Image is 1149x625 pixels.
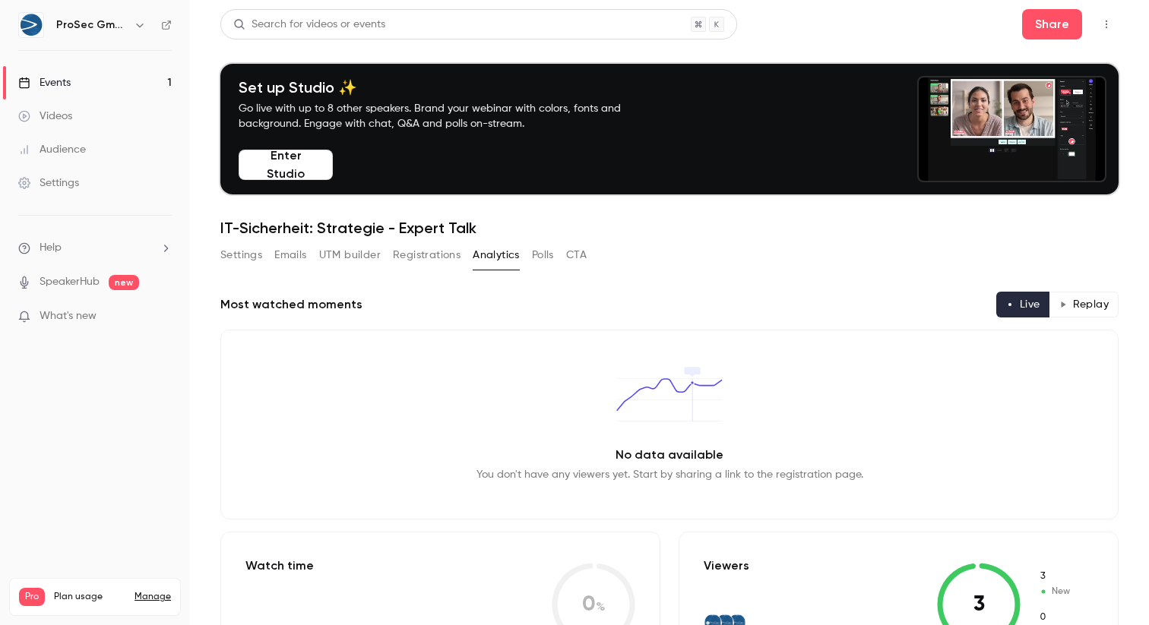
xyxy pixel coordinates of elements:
button: Live [996,292,1050,317]
span: Returning [1039,611,1094,624]
button: Replay [1049,292,1119,317]
button: Enter Studio [239,150,333,180]
button: Share [1022,9,1082,39]
div: Events [18,75,71,90]
span: Help [40,240,62,256]
h1: IT-Sicherheit: Strategie - Expert Talk [220,219,1119,237]
h2: Most watched moments [220,295,362,314]
p: Go live with up to 8 other speakers. Brand your webinar with colors, fonts and background. Engage... [239,101,657,131]
span: Plan usage [54,591,125,603]
div: Audience [18,142,86,157]
div: Search for videos or events [233,17,385,33]
a: SpeakerHub [40,274,100,290]
button: CTA [566,243,587,267]
span: What's new [40,308,97,324]
h4: Set up Studio ✨ [239,78,657,96]
button: Registrations [393,243,461,267]
div: Videos [18,109,72,124]
li: help-dropdown-opener [18,240,172,256]
a: Manage [135,591,171,603]
p: Viewers [704,557,749,575]
button: Analytics [473,243,520,267]
div: Settings [18,175,79,191]
span: New [1039,585,1094,598]
h6: ProSec GmbH [56,17,128,33]
p: No data available [616,446,723,464]
span: New [1039,570,1094,583]
p: Watch time [245,557,343,575]
button: UTM builder [319,243,381,267]
p: You don't have any viewers yet. Start by sharing a link to the registration page. [476,467,863,482]
span: new [109,275,139,290]
button: Settings [220,243,262,267]
button: Emails [274,243,306,267]
img: ProSec GmbH [19,13,43,37]
button: Polls [532,243,554,267]
span: Pro [19,588,45,606]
